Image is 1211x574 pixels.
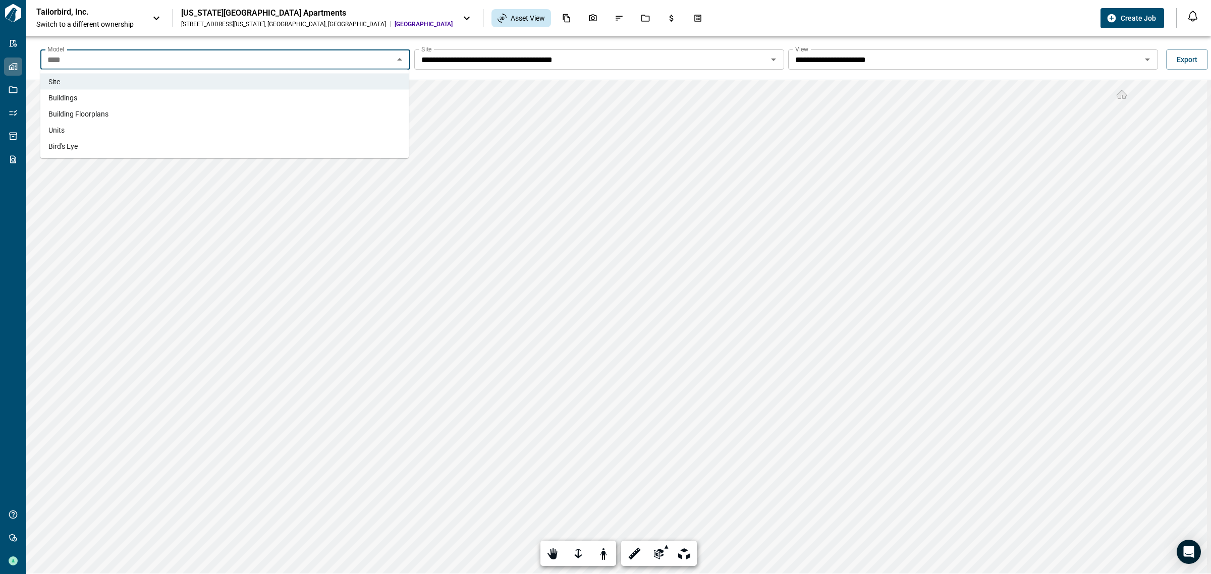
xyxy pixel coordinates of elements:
span: Site [48,77,60,87]
div: [US_STATE][GEOGRAPHIC_DATA] Apartments [181,8,453,18]
label: Site [421,45,431,53]
div: Asset View [491,9,551,27]
span: Units [48,125,65,135]
button: Close [393,52,407,67]
span: Switch to a different ownership [36,19,142,29]
div: Budgets [661,10,682,27]
span: Export [1177,54,1197,65]
div: Photos [582,10,603,27]
span: Buildings [48,93,77,103]
button: Export [1166,49,1208,70]
div: Issues & Info [609,10,630,27]
div: Open Intercom Messenger [1177,540,1201,564]
span: [GEOGRAPHIC_DATA] [395,20,453,28]
label: View [795,45,808,53]
button: Create Job [1100,8,1164,28]
button: Open notification feed [1185,8,1201,24]
div: Jobs [635,10,656,27]
button: Open [1140,52,1154,67]
label: Model [47,45,64,53]
span: Building Floorplans [48,109,108,119]
button: Open [766,52,781,67]
span: Bird's Eye [48,141,78,151]
div: Takeoff Center [687,10,708,27]
div: Documents [556,10,577,27]
span: Create Job [1121,13,1156,23]
p: Tailorbird, Inc. [36,7,127,17]
div: [STREET_ADDRESS][US_STATE] , [GEOGRAPHIC_DATA] , [GEOGRAPHIC_DATA] [181,20,386,28]
span: Asset View [511,13,545,23]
